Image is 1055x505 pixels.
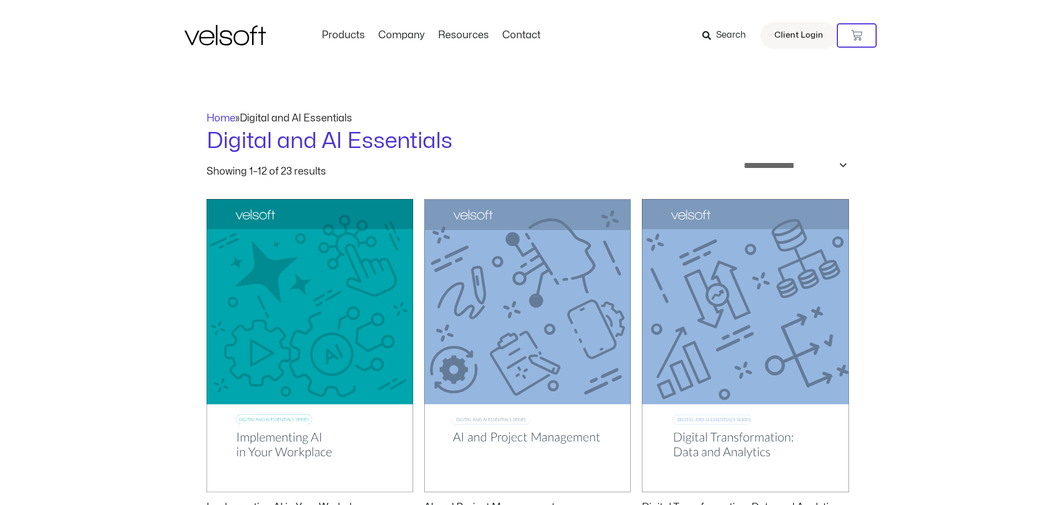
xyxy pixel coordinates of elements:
a: CompanyMenu Toggle [372,29,431,42]
a: ContactMenu Toggle [496,29,547,42]
a: ResourcesMenu Toggle [431,29,496,42]
span: Client Login [774,28,823,43]
span: Search [716,28,746,43]
h1: Digital and AI Essentials [207,126,849,157]
img: Implementing AI in Your Workplace [207,199,413,492]
img: Digital Transformation: Data and Analytics [642,199,848,492]
a: Client Login [760,22,837,49]
a: Search [702,26,754,45]
p: Showing 1–12 of 23 results [207,167,326,177]
span: » [207,114,352,123]
select: Shop order [737,157,849,174]
img: AI and Project Management [424,199,631,492]
img: Velsoft Training Materials [184,25,266,45]
a: Home [207,114,235,123]
span: Digital and AI Essentials [240,114,352,123]
a: ProductsMenu Toggle [315,29,372,42]
nav: Menu [315,29,547,42]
